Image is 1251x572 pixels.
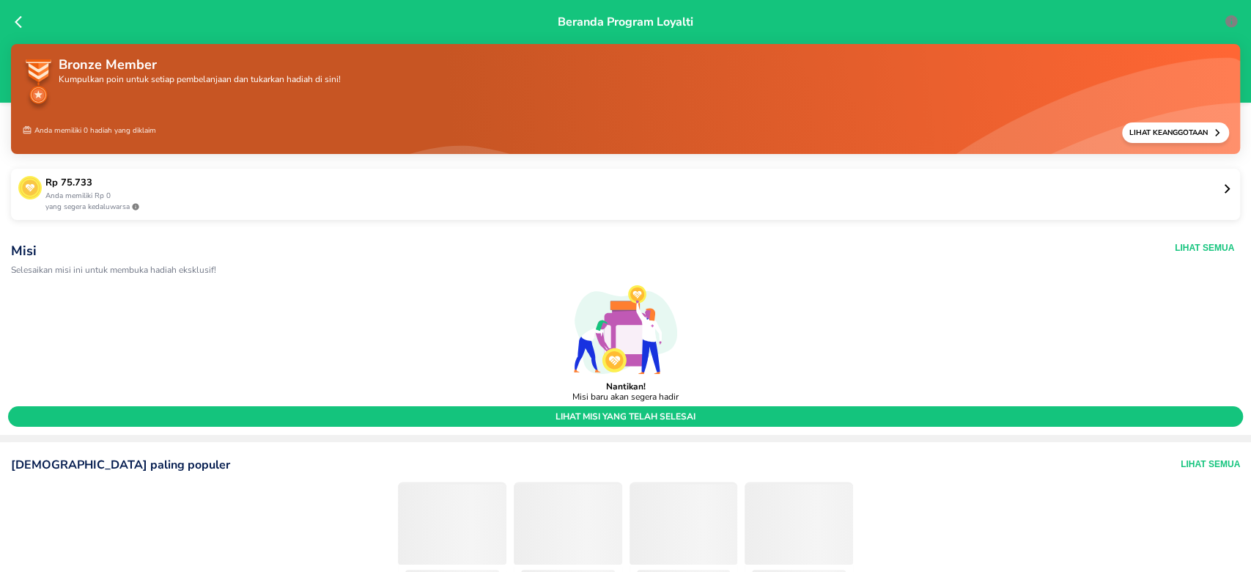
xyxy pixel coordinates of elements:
p: yang segera kedaluwarsa [45,202,1222,213]
button: lihat misi yang telah selesai [8,406,1243,427]
span: ‌ [514,484,622,565]
button: Lihat Semua [1175,242,1234,254]
p: Beranda Program Loyalti [558,13,693,91]
p: Nantikan! [606,381,646,392]
p: Bronze Member [59,55,341,75]
p: Lihat Keanggotaan [1129,128,1213,138]
p: Rp 75.733 [45,176,1222,191]
span: ‌ [630,484,738,565]
p: Selesaikan misi ini untuk membuka hadiah eksklusif! [11,265,927,275]
p: Anda memiliki 0 hadiah yang diklaim [22,122,156,143]
p: Misi [11,242,927,260]
p: Misi baru akan segera hadir [572,392,679,402]
p: [DEMOGRAPHIC_DATA] paling populer [11,457,230,473]
button: Lihat Semua [1181,457,1240,473]
span: ‌ [398,484,506,565]
span: lihat misi yang telah selesai [14,411,1237,422]
span: ‌ [745,484,853,565]
p: Anda memiliki Rp 0 [45,191,1222,202]
p: Kumpulkan poin untuk setiap pembelanjaan dan tukarkan hadiah di sini! [59,75,341,84]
